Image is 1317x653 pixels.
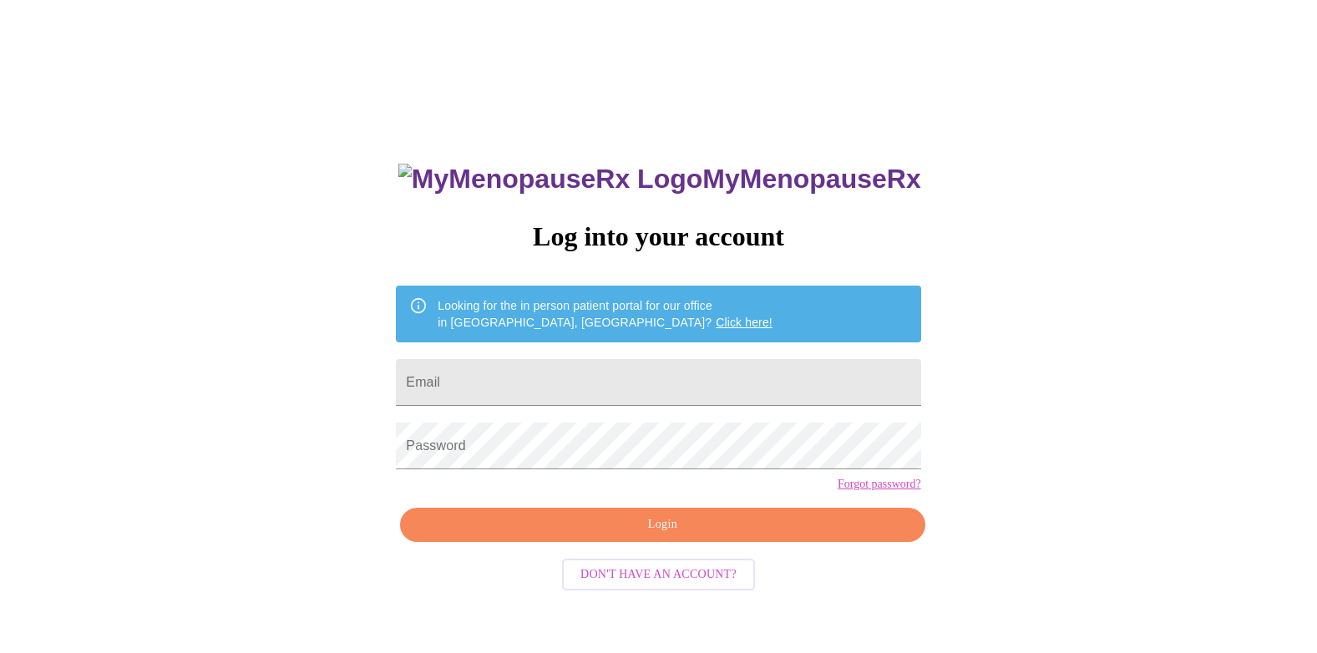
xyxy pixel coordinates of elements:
[562,559,755,591] button: Don't have an account?
[398,164,702,195] img: MyMenopauseRx Logo
[716,316,772,329] a: Click here!
[398,164,921,195] h3: MyMenopauseRx
[400,508,924,542] button: Login
[580,564,737,585] span: Don't have an account?
[396,221,920,252] h3: Log into your account
[558,566,759,580] a: Don't have an account?
[838,478,921,491] a: Forgot password?
[438,291,772,337] div: Looking for the in person patient portal for our office in [GEOGRAPHIC_DATA], [GEOGRAPHIC_DATA]?
[419,514,905,535] span: Login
